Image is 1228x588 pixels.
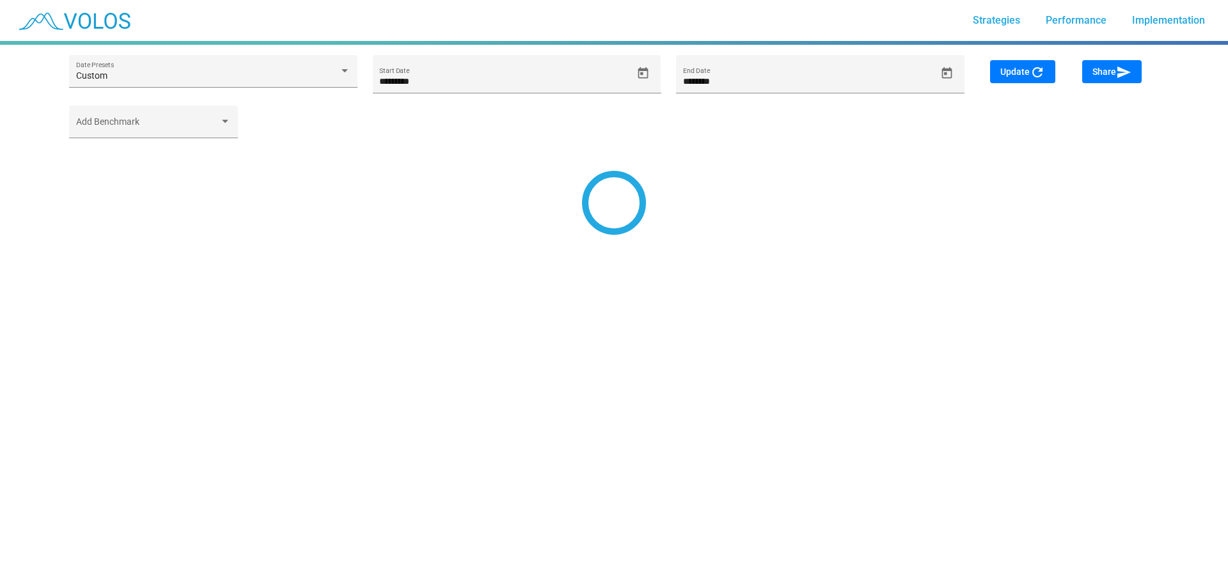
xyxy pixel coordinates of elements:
span: Custom [76,70,107,81]
span: Strategies [973,14,1020,26]
img: blue_transparent.png [10,4,137,36]
a: Performance [1035,9,1117,32]
span: Performance [1046,14,1106,26]
span: Share [1092,67,1131,77]
a: Implementation [1122,9,1215,32]
span: Update [1000,67,1045,77]
mat-icon: send [1116,65,1131,80]
button: Share [1082,60,1142,83]
span: Implementation [1132,14,1205,26]
button: Update [990,60,1055,83]
button: Open calendar [936,62,958,84]
mat-icon: refresh [1030,65,1045,80]
a: Strategies [963,9,1030,32]
button: Open calendar [632,62,654,84]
